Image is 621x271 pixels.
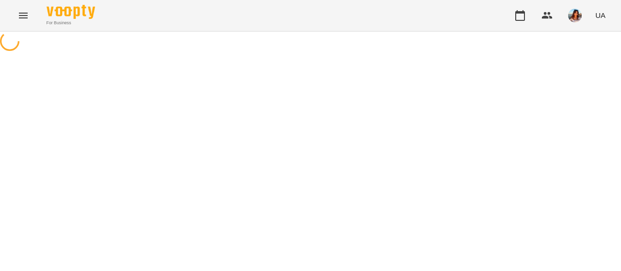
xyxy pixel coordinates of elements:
[47,20,95,26] span: For Business
[595,10,605,20] span: UA
[47,5,95,19] img: Voopty Logo
[591,6,609,24] button: UA
[12,4,35,27] button: Menu
[568,9,582,22] img: f52eb29bec7ed251b61d9497b14fac82.jpg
